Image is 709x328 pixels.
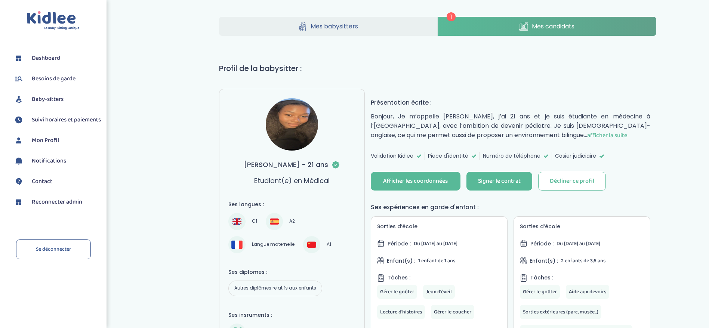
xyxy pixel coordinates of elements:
h4: Ses insruments : [228,311,355,319]
span: Période : [388,240,411,248]
div: Signer le contrat [478,177,521,186]
span: Aide aux devoirs [569,288,606,296]
a: Se déconnecter [16,239,91,259]
img: besoin.svg [13,73,24,84]
a: Mon Profil [13,135,101,146]
h3: [PERSON_NAME] - 21 ans [244,160,340,170]
span: Du [DATE] au [DATE] [414,239,457,248]
a: Contact [13,176,101,187]
span: Mon Profil [32,136,59,145]
span: A1 [324,240,334,249]
span: Notifications [32,157,66,165]
span: Piece d'identité [428,152,468,160]
span: Lecture d'histoires [380,308,422,316]
img: Français [231,241,243,248]
span: Enfant(s) : [530,257,558,265]
span: Reconnecter admin [32,198,82,207]
a: Mes babysitters [219,17,438,36]
span: Mes candidats [532,22,574,31]
div: Afficher les coordonnées [383,177,448,186]
span: Validation Kidlee [371,152,413,160]
span: Gérer le coucher [434,308,471,316]
span: Langue maternelle [249,240,297,249]
span: Jeux d'éveil [426,288,452,296]
div: Décliner ce profil [550,177,594,186]
span: 1 enfant de 1 ans [418,257,455,265]
h1: Profil de la babysitter : [219,63,656,74]
span: A2 [287,217,298,226]
span: 1 [447,12,456,21]
span: Période : [530,240,554,248]
span: Numéro de téléphone [483,152,540,160]
a: Reconnecter admin [13,197,101,208]
button: Afficher les coordonnées [371,172,460,191]
img: dashboard.svg [13,53,24,64]
img: Anglais [232,217,241,226]
a: Mes candidats [438,17,656,36]
span: Suivi horaires et paiements [32,115,101,124]
img: notification.svg [13,155,24,167]
a: Dashboard [13,53,101,64]
p: Bonjour, Je m’appelle [PERSON_NAME], j’ai 21 ans et je suis étudiante en médecine à l’[GEOGRAPHIC... [371,112,650,140]
h4: Ses expériences en garde d'enfant : [371,202,650,212]
a: Baby-sitters [13,94,101,105]
img: Chinois [307,240,316,249]
img: profil.svg [13,135,24,146]
span: Baby-sitters [32,95,64,104]
span: afficher la suite [587,131,627,140]
img: suivihoraire.svg [13,114,24,126]
span: Tâches : [388,274,410,282]
a: Besoins de garde [13,73,101,84]
button: Décliner ce profil [538,172,606,191]
img: avatar [266,98,318,151]
img: Espagnol [270,217,279,226]
h4: Ses diplomes : [228,268,355,276]
img: babysitters.svg [13,94,24,105]
span: Gérer le goûter [523,288,557,296]
p: Etudiant(e) en Médical [254,176,330,186]
span: Mes babysitters [311,22,358,31]
h4: Ses langues : [228,201,355,208]
span: Autres diplômes relatifs aux enfants [232,284,319,293]
span: Dashboard [32,54,60,63]
span: Contact [32,177,52,186]
span: C1 [249,217,260,226]
img: logo.svg [27,11,80,30]
a: Notifications [13,155,101,167]
button: Signer le contrat [466,172,532,191]
span: Besoins de garde [32,74,75,83]
span: Sorties extérieures (parc, musée...) [523,308,598,316]
span: Casier judiciaire [555,152,596,160]
span: Du [DATE] au [DATE] [557,239,600,248]
a: Suivi horaires et paiements [13,114,101,126]
span: Tâches : [530,274,553,282]
h4: Présentation écrite : [371,98,650,107]
h5: Sorties d’école [520,223,644,230]
img: dashboard.svg [13,197,24,208]
span: Gérer le goûter [380,288,414,296]
span: Enfant(s) : [387,257,415,265]
img: contact.svg [13,176,24,187]
span: 2 enfants de 3,6 ans [561,257,605,265]
h5: Sorties d’école [377,223,501,230]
